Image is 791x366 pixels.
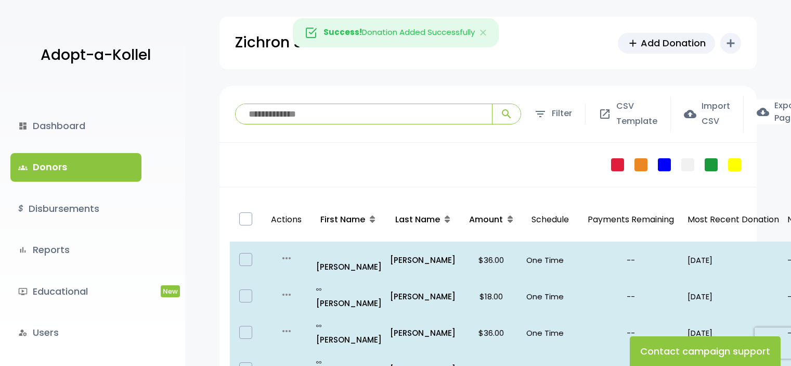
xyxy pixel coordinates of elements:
[468,19,498,47] button: Close
[552,106,572,121] span: Filter
[582,289,679,304] p: --
[688,212,779,228] p: Most Recent Donation
[500,108,513,120] span: search
[464,289,518,304] p: $18.00
[582,326,679,340] p: --
[161,285,180,297] span: New
[582,253,679,267] p: --
[280,252,293,264] i: more_horiz
[630,336,781,366] button: Contact campaign support
[10,277,141,306] a: ondemand_videoEducationalNew
[469,213,503,225] span: Amount
[18,163,28,172] span: groups
[464,326,518,340] p: $36.00
[323,27,362,37] strong: Success!
[464,253,518,267] p: $36.00
[18,328,28,337] i: manage_accounts
[627,37,639,49] span: add
[688,326,779,340] p: [DATE]
[10,153,141,181] a: groupsDonors
[235,30,345,56] p: Zichron Shneur
[316,319,382,347] a: all_inclusive[PERSON_NAME]
[702,99,730,129] span: Import CSV
[390,289,456,304] a: [PERSON_NAME]
[41,42,151,68] p: Adopt-a-Kollel
[492,104,521,124] button: search
[316,319,382,347] p: [PERSON_NAME]
[316,246,382,274] a: [PERSON_NAME]
[280,288,293,301] i: more_horiz
[582,202,679,238] p: Payments Remaining
[280,325,293,337] i: more_horiz
[35,30,151,81] a: Adopt-a-Kollel
[526,253,574,267] p: One Time
[526,289,574,304] p: One Time
[526,202,574,238] p: Schedule
[720,33,741,54] button: add
[390,326,456,340] a: [PERSON_NAME]
[688,253,779,267] p: [DATE]
[266,202,307,238] p: Actions
[316,323,324,329] i: all_inclusive
[684,108,696,120] span: cloud_upload
[10,112,141,140] a: dashboardDashboard
[293,18,499,47] div: Donation Added Successfully
[10,195,141,223] a: $Disbursements
[618,33,715,54] a: addAdd Donation
[616,99,657,129] span: CSV Template
[316,360,324,365] i: all_inclusive
[757,106,769,118] span: cloud_download
[688,289,779,304] p: [DATE]
[316,287,324,292] i: all_inclusive
[18,201,23,217] i: $
[18,287,28,296] i: ondemand_video
[599,108,611,120] span: open_in_new
[641,36,706,50] span: Add Donation
[316,282,382,310] p: [PERSON_NAME]
[526,326,574,340] p: One Time
[18,245,28,255] i: bar_chart
[724,37,737,49] i: add
[395,213,440,225] span: Last Name
[316,282,382,310] a: all_inclusive[PERSON_NAME]
[320,213,365,225] span: First Name
[18,121,28,131] i: dashboard
[390,253,456,267] a: [PERSON_NAME]
[10,319,141,347] a: manage_accountsUsers
[10,236,141,264] a: bar_chartReports
[534,108,547,120] span: filter_list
